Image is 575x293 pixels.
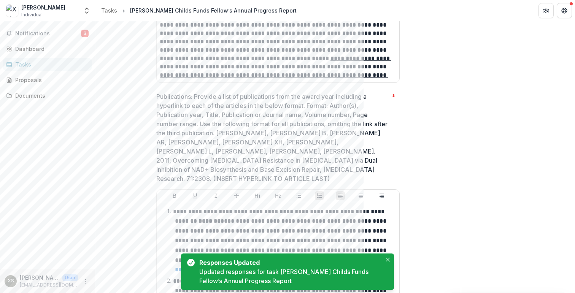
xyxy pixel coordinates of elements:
[98,5,120,16] a: Tasks
[98,5,300,16] nav: breadcrumb
[3,74,92,86] a: Proposals
[538,3,554,18] button: Partners
[21,3,65,11] div: [PERSON_NAME]
[15,60,86,68] div: Tasks
[294,191,303,200] button: Bullet List
[232,191,241,200] button: Strike
[20,274,59,282] p: [PERSON_NAME]
[3,27,92,40] button: Notifications3
[81,3,92,18] button: Open entity switcher
[199,267,382,285] div: Updated responses for task [PERSON_NAME] Childs Funds Fellow’s Annual Progress Report
[3,58,92,71] a: Tasks
[15,45,86,53] div: Dashboard
[15,30,81,37] span: Notifications
[170,191,179,200] button: Bold
[336,191,345,200] button: Align Left
[101,6,117,14] div: Tasks
[557,3,572,18] button: Get Help
[15,92,86,100] div: Documents
[383,255,392,264] button: Close
[273,191,283,200] button: Heading 2
[62,274,78,281] p: User
[6,5,18,17] img: Xulu Sun
[315,191,324,200] button: Ordered List
[156,92,389,183] p: Publications: Provide a list of publications from the award year including a hyperlink to each of...
[81,30,89,37] span: 3
[3,43,92,55] a: Dashboard
[15,76,86,84] div: Proposals
[211,191,221,200] button: Italicize
[377,191,386,200] button: Align Right
[253,191,262,200] button: Heading 1
[191,191,200,200] button: Underline
[356,191,365,200] button: Align Center
[21,11,43,18] span: Individual
[8,279,14,283] div: Xulu Sun
[81,277,90,286] button: More
[3,89,92,102] a: Documents
[130,6,297,14] div: [PERSON_NAME] Childs Funds Fellow’s Annual Progress Report
[20,282,78,288] p: [EMAIL_ADDRESS][DOMAIN_NAME]
[199,258,379,267] div: Responses Updated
